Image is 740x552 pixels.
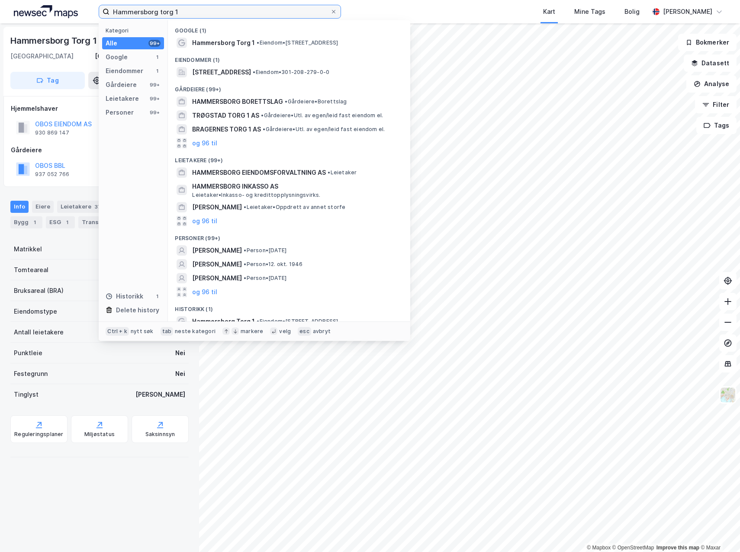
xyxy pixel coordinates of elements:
div: Nei [175,348,185,358]
span: Hammersborg Torg 1 [192,316,255,327]
span: • [261,112,264,119]
div: Bolig [624,6,640,17]
div: Leietakere [106,93,139,104]
span: Eiendom • [STREET_ADDRESS] [257,39,338,46]
div: [PERSON_NAME] [663,6,712,17]
span: [STREET_ADDRESS] [192,67,251,77]
div: Personer (99+) [168,228,410,244]
div: Info [10,201,29,213]
input: Søk på adresse, matrikkel, gårdeiere, leietakere eller personer [109,5,330,18]
span: Eiendom • 301-208-279-0-0 [253,69,329,76]
div: Eiendommer (1) [168,50,410,65]
span: Gårdeiere • Borettslag [285,98,347,105]
div: Google (1) [168,20,410,36]
div: Miljøstatus [84,431,115,438]
div: Eiendomstype [14,306,57,317]
div: Nei [175,369,185,379]
div: 99+ [148,109,161,116]
div: Bygg [10,216,42,228]
span: Leietaker • Inkasso- og kredittopplysningsvirks. [192,192,320,199]
a: Mapbox [587,545,611,551]
span: Person • 12. okt. 1946 [244,261,302,268]
div: neste kategori [175,328,216,335]
span: • [285,98,287,105]
div: [GEOGRAPHIC_DATA] [10,51,74,61]
div: 1 [30,218,39,227]
div: 1 [63,218,71,227]
div: Festegrunn [14,369,48,379]
div: 930 869 147 [35,129,69,136]
div: Eiendommer [106,66,143,76]
span: • [244,275,246,281]
div: Kart [543,6,555,17]
div: Kontrollprogram for chat [697,510,740,552]
div: 1 [154,67,161,74]
div: Leietakere [57,201,108,213]
span: BRAGERNES TORG 1 AS [192,124,261,135]
span: Leietaker • Oppdrett av annet storfe [244,204,345,211]
span: • [328,169,330,176]
div: 1 [154,54,161,61]
span: Gårdeiere • Utl. av egen/leid fast eiendom el. [263,126,385,133]
div: Mine Tags [574,6,605,17]
div: 99+ [148,40,161,47]
div: 937 052 766 [35,171,69,178]
div: avbryt [313,328,331,335]
div: Punktleie [14,348,42,358]
div: markere [241,328,263,335]
span: [PERSON_NAME] [192,202,242,212]
div: Personer [106,107,134,118]
div: Historikk (1) [168,299,410,315]
div: tab [161,327,174,336]
button: og 96 til [192,287,217,297]
div: velg [279,328,291,335]
div: [PERSON_NAME] [135,389,185,400]
div: Transaksjoner [78,216,138,228]
div: Leietakere (99+) [168,150,410,166]
span: HAMMERSBORG EIENDOMSFORVALTNING AS [192,167,326,178]
span: • [263,126,265,132]
div: esc [298,327,311,336]
div: Historikk [106,291,143,302]
span: HAMMERSBORG INKASSO AS [192,181,400,192]
span: • [253,69,255,75]
span: Eiendom • [STREET_ADDRESS] [257,318,338,325]
button: Filter [695,96,737,113]
div: Alle [106,38,117,48]
div: Antall leietakere [14,327,64,337]
span: Gårdeiere • Utl. av egen/leid fast eiendom el. [261,112,383,119]
div: Gårdeiere (99+) [168,79,410,95]
button: og 96 til [192,216,217,226]
span: • [257,39,259,46]
span: [PERSON_NAME] [192,259,242,270]
span: • [244,247,246,254]
div: Eiere [32,201,54,213]
a: OpenStreetMap [612,545,654,551]
span: • [244,261,246,267]
button: Analyse [686,75,737,93]
img: logo.a4113a55bc3d86da70a041830d287a7e.svg [14,5,78,18]
span: Person • [DATE] [244,247,286,254]
span: HAMMERSBORG BORETTSLAG [192,96,283,107]
span: Hammersborg Torg 1 [192,38,255,48]
iframe: Chat Widget [697,510,740,552]
div: Google [106,52,128,62]
span: • [244,204,246,210]
a: Improve this map [656,545,699,551]
div: Gårdeiere [106,80,137,90]
span: • [257,318,259,324]
div: Matrikkel [14,244,42,254]
span: TRØGSTAD TORG 1 AS [192,110,259,121]
div: Bruksareal (BRA) [14,286,64,296]
div: Tinglyst [14,389,39,400]
button: Datasett [684,55,737,72]
div: ESG [46,216,75,228]
button: og 96 til [192,138,217,148]
div: Delete history [116,305,159,315]
span: Person • [DATE] [244,275,286,282]
div: Saksinnsyn [145,431,175,438]
div: Gårdeiere [11,145,188,155]
div: Kategori [106,27,164,34]
button: Tags [696,117,737,134]
span: [PERSON_NAME] [192,273,242,283]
